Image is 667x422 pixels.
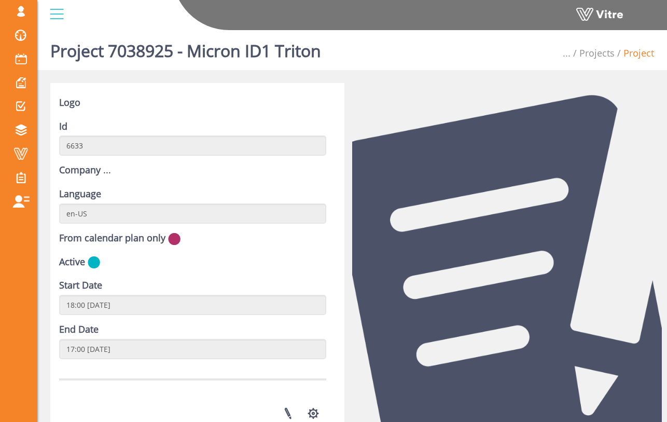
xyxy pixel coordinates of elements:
[59,164,101,177] label: Company
[59,187,101,201] label: Language
[103,164,111,176] span: ...
[59,255,85,269] label: Active
[59,96,80,110] label: Logo
[579,47,615,59] a: Projects
[563,47,571,59] span: ...
[59,120,67,133] label: Id
[59,232,165,245] label: From calendar plan only
[615,47,654,60] li: Project
[50,26,321,70] h1: Project 7038925 - Micron ID1 Triton
[168,233,180,246] img: no
[59,323,99,336] label: End Date
[88,256,100,269] img: yes
[59,279,102,292] label: Start Date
